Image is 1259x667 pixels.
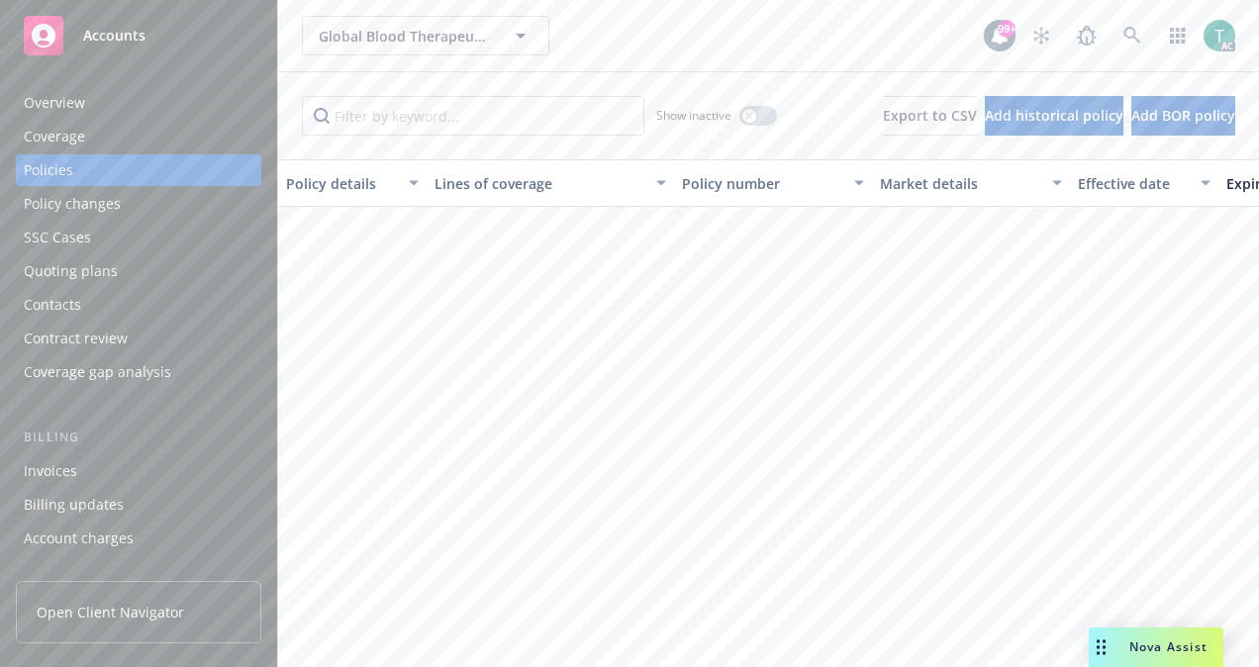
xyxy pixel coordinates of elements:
input: Filter by keyword... [302,96,644,136]
button: Global Blood Therapeutics, Inc. [302,16,549,55]
button: Lines of coverage [427,159,674,207]
div: 99+ [998,20,1016,38]
span: Add BOR policy [1131,106,1235,125]
a: Coverage gap analysis [16,356,261,388]
span: Global Blood Therapeutics, Inc. [319,26,490,47]
a: Stop snowing [1021,16,1061,55]
span: Export to CSV [883,106,977,125]
div: Account charges [24,523,134,554]
a: Accounts [16,8,261,63]
div: SSC Cases [24,222,91,253]
div: Billing updates [24,489,124,521]
span: Show inactive [656,107,731,124]
button: Export to CSV [883,96,977,136]
div: Policy number [682,173,842,194]
div: Policy details [286,173,397,194]
a: Switch app [1158,16,1198,55]
div: Quoting plans [24,255,118,287]
button: Policy details [278,159,427,207]
span: Add historical policy [985,106,1123,125]
div: Market details [880,173,1040,194]
a: Search [1113,16,1152,55]
button: Policy number [674,159,872,207]
div: Effective date [1078,173,1189,194]
button: Add BOR policy [1131,96,1235,136]
a: Coverage [16,121,261,152]
a: Report a Bug [1067,16,1107,55]
span: Nova Assist [1129,638,1208,655]
div: Coverage [24,121,85,152]
div: Drag to move [1089,627,1114,667]
div: Contacts [24,289,81,321]
span: Accounts [83,28,145,44]
a: Billing updates [16,489,261,521]
div: Billing [16,428,261,447]
a: Contacts [16,289,261,321]
a: Installment plans [16,556,261,588]
div: Invoices [24,455,77,487]
a: Policy changes [16,188,261,220]
div: Installment plans [24,556,140,588]
a: Overview [16,87,261,119]
button: Add historical policy [985,96,1123,136]
div: Overview [24,87,85,119]
img: photo [1204,20,1235,51]
div: Lines of coverage [435,173,644,194]
a: Quoting plans [16,255,261,287]
div: Policy changes [24,188,121,220]
button: Effective date [1070,159,1218,207]
div: Policies [24,154,73,186]
a: Invoices [16,455,261,487]
button: Nova Assist [1089,627,1223,667]
div: Contract review [24,323,128,354]
span: Open Client Navigator [37,602,184,622]
div: Coverage gap analysis [24,356,171,388]
button: Market details [872,159,1070,207]
a: SSC Cases [16,222,261,253]
a: Contract review [16,323,261,354]
a: Policies [16,154,261,186]
a: Account charges [16,523,261,554]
